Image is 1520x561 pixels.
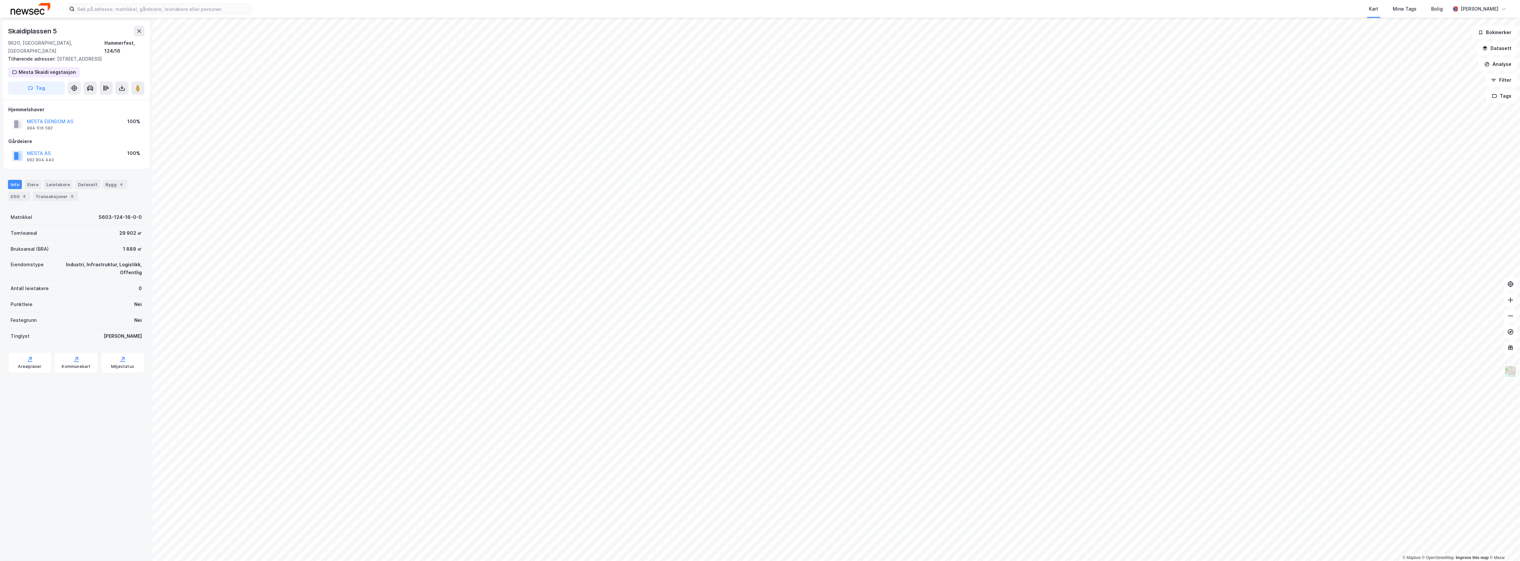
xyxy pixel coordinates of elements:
div: Bolig [1432,5,1443,13]
div: Eiendomstype [11,261,44,269]
button: Analyse [1479,58,1517,71]
div: Eiere [25,180,41,189]
div: Mesta Skaidi vegstasjon [19,68,76,76]
div: Miljøstatus [111,364,134,369]
button: Tag [8,81,65,95]
div: Nei [134,316,142,324]
div: 100% [127,118,140,126]
div: Hammerfest, 124/16 [104,39,145,55]
div: 4 [118,181,125,188]
div: Tinglyst [11,332,29,340]
div: Kontrollprogram for chat [1487,529,1520,561]
input: Søk på adresse, matrikkel, gårdeiere, leietakere eller personer [75,4,252,14]
button: Tags [1487,89,1517,103]
div: Mine Tags [1393,5,1417,13]
div: Leietakere [44,180,73,189]
span: Tilhørende adresser: [8,56,57,62]
div: Kommunekart [62,364,90,369]
a: OpenStreetMap [1422,555,1454,560]
div: [PERSON_NAME] [1461,5,1499,13]
div: 994 516 582 [27,126,53,131]
img: newsec-logo.f6e21ccffca1b3a03d2d.png [11,3,50,15]
div: Info [8,180,22,189]
div: Matrikkel [11,213,32,221]
div: [STREET_ADDRESS] [8,55,139,63]
a: Mapbox [1403,555,1421,560]
iframe: Chat Widget [1487,529,1520,561]
div: 9620, [GEOGRAPHIC_DATA], [GEOGRAPHIC_DATA] [8,39,104,55]
div: Industri, Infrastruktur, Logistikk, Offentlig [52,261,142,277]
div: Skaidiplassen 5 [8,26,58,36]
img: Z [1504,365,1517,378]
div: 1 889 ㎡ [123,245,142,253]
div: Punktleie [11,300,32,308]
div: 6 [69,193,76,200]
div: Datasett [75,180,100,189]
div: [PERSON_NAME] [104,332,142,340]
div: Nei [134,300,142,308]
button: Datasett [1477,42,1517,55]
div: Gårdeiere [8,137,144,145]
div: Kart [1369,5,1378,13]
a: Improve this map [1456,555,1489,560]
div: 29 902 ㎡ [119,229,142,237]
div: Transaksjoner [33,192,78,201]
div: Antall leietakere [11,284,49,292]
div: 4 [21,193,28,200]
div: 5603-124-16-0-0 [99,213,142,221]
div: Hjemmelshaver [8,106,144,114]
div: Arealplaner [18,364,41,369]
div: Festegrunn [11,316,36,324]
button: Filter [1486,74,1517,87]
div: ESG [8,192,30,201]
div: Bygg [103,180,127,189]
button: Bokmerker [1473,26,1517,39]
div: Tomteareal [11,229,37,237]
div: 100% [127,149,140,157]
div: 0 [139,284,142,292]
div: Bruksareal (BRA) [11,245,49,253]
div: 992 804 440 [27,157,54,163]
